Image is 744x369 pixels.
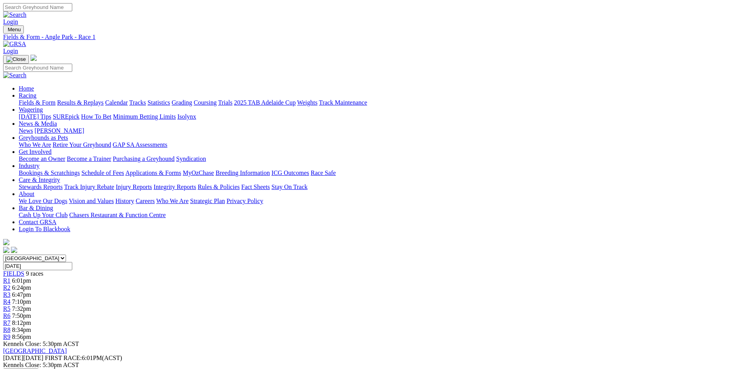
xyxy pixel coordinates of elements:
[216,169,270,176] a: Breeding Information
[3,11,27,18] img: Search
[19,184,741,191] div: Care & Integrity
[3,64,72,72] input: Search
[148,99,170,106] a: Statistics
[234,99,296,106] a: 2025 TAB Adelaide Cup
[3,319,11,326] a: R7
[6,56,26,62] img: Close
[19,191,34,197] a: About
[34,127,84,134] a: [PERSON_NAME]
[183,169,214,176] a: MyOzChase
[19,226,70,232] a: Login To Blackbook
[19,176,60,183] a: Care & Integrity
[3,270,24,277] span: FIELDS
[19,127,741,134] div: News & Media
[26,270,43,277] span: 9 races
[12,291,31,298] span: 6:47pm
[19,113,51,120] a: [DATE] Tips
[19,85,34,92] a: Home
[3,291,11,298] a: R3
[3,277,11,284] a: R1
[3,262,72,270] input: Select date
[3,355,43,361] span: [DATE]
[3,333,11,340] a: R9
[45,355,122,361] span: 6:01PM(ACST)
[64,184,114,190] a: Track Injury Rebate
[19,155,65,162] a: Become an Owner
[53,141,111,148] a: Retire Your Greyhound
[198,184,240,190] a: Rules & Policies
[19,169,80,176] a: Bookings & Scratchings
[19,99,741,106] div: Racing
[3,326,11,333] a: R8
[12,333,31,340] span: 8:56pm
[241,184,270,190] a: Fact Sheets
[19,155,741,162] div: Get Involved
[12,312,31,319] span: 7:50pm
[19,148,52,155] a: Get Involved
[12,319,31,326] span: 8:12pm
[19,198,67,204] a: We Love Our Dogs
[3,355,23,361] span: [DATE]
[129,99,146,106] a: Tracks
[57,99,103,106] a: Results & Replays
[176,155,206,162] a: Syndication
[227,198,263,204] a: Privacy Policy
[12,298,31,305] span: 7:10pm
[19,141,741,148] div: Greyhounds as Pets
[3,18,18,25] a: Login
[45,355,82,361] span: FIRST RACE:
[3,305,11,312] a: R5
[19,212,741,219] div: Bar & Dining
[271,184,307,190] a: Stay On Track
[3,34,741,41] a: Fields & Form - Angle Park - Race 1
[194,99,217,106] a: Coursing
[156,198,189,204] a: Who We Are
[19,134,68,141] a: Greyhounds as Pets
[3,312,11,319] a: R6
[177,113,196,120] a: Isolynx
[3,348,67,354] a: [GEOGRAPHIC_DATA]
[19,99,55,106] a: Fields & Form
[8,27,21,32] span: Menu
[3,298,11,305] a: R4
[19,184,62,190] a: Stewards Reports
[3,55,29,64] button: Toggle navigation
[19,92,36,99] a: Racing
[113,155,175,162] a: Purchasing a Greyhound
[271,169,309,176] a: ICG Outcomes
[19,162,39,169] a: Industry
[19,127,33,134] a: News
[310,169,335,176] a: Race Safe
[172,99,192,106] a: Grading
[319,99,367,106] a: Track Maintenance
[81,113,112,120] a: How To Bet
[3,340,79,347] span: Kennels Close: 5:30pm ACST
[67,155,111,162] a: Become a Trainer
[3,284,11,291] a: R2
[297,99,318,106] a: Weights
[69,212,166,218] a: Chasers Restaurant & Function Centre
[19,219,56,225] a: Contact GRSA
[3,239,9,245] img: logo-grsa-white.png
[19,120,57,127] a: News & Media
[19,141,51,148] a: Who We Are
[116,184,152,190] a: Injury Reports
[11,247,17,253] img: twitter.svg
[3,41,26,48] img: GRSA
[19,113,741,120] div: Wagering
[19,205,53,211] a: Bar & Dining
[12,326,31,333] span: 8:34pm
[53,113,79,120] a: SUREpick
[3,48,18,54] a: Login
[125,169,181,176] a: Applications & Forms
